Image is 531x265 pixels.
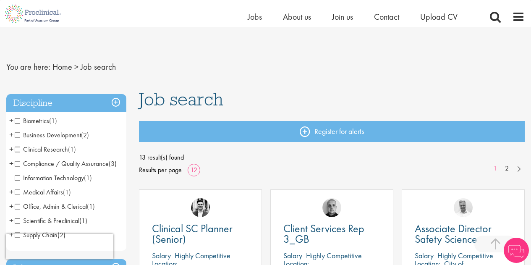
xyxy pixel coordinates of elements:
img: Chatbot [504,238,529,263]
span: You are here: [6,61,50,72]
span: (2) [58,231,65,239]
span: 13 result(s) found [139,151,525,164]
span: Office, Admin & Clerical [15,202,87,211]
img: Edward Little [191,198,210,217]
a: Associate Director Safety Science [415,223,512,244]
span: Business Development [15,131,81,139]
span: Client Services Rep 3_GB [283,221,364,246]
img: Joshua Bye [454,198,473,217]
span: Information Technology [15,173,92,182]
span: + [9,228,13,241]
span: + [9,143,13,155]
span: (1) [63,188,71,197]
span: Associate Director Safety Science [415,221,492,246]
a: Upload CV [420,11,458,22]
span: Business Development [15,131,89,139]
a: Contact [374,11,399,22]
h3: Discipline [6,94,126,112]
span: Information Technology [15,173,84,182]
a: 1 [489,164,501,173]
span: Compliance / Quality Assurance [15,159,117,168]
span: Salary [283,251,302,260]
a: Clinical SC Planner (Senior) [152,223,249,244]
span: (1) [68,145,76,154]
span: + [9,114,13,127]
p: Highly Competitive [175,251,230,260]
a: Client Services Rep 3_GB [283,223,380,244]
span: (1) [87,202,95,211]
span: + [9,214,13,227]
span: Medical Affairs [15,188,63,197]
span: Job search [139,88,223,110]
span: + [9,157,13,170]
a: Register for alerts [139,121,525,142]
span: > [74,61,78,72]
a: About us [283,11,311,22]
span: Office, Admin & Clerical [15,202,95,211]
span: Medical Affairs [15,188,71,197]
span: Scientific & Preclinical [15,216,79,225]
span: Supply Chain [15,231,65,239]
span: (2) [81,131,89,139]
span: (3) [109,159,117,168]
span: (1) [49,116,57,125]
a: 12 [188,165,200,174]
span: + [9,129,13,141]
span: + [9,186,13,198]
a: Jobs [248,11,262,22]
span: Salary [152,251,171,260]
a: Join us [332,11,353,22]
span: Clinical Research [15,145,76,154]
p: Highly Competitive [306,251,362,260]
span: Job search [81,61,116,72]
span: Clinical Research [15,145,68,154]
span: Supply Chain [15,231,58,239]
img: Harry Budge [322,198,341,217]
span: (1) [79,216,87,225]
span: + [9,200,13,213]
a: 2 [501,164,513,173]
span: Biometrics [15,116,49,125]
span: Scientific & Preclinical [15,216,87,225]
span: Results per page [139,164,182,176]
a: breadcrumb link [52,61,72,72]
span: Salary [415,251,434,260]
span: Biometrics [15,116,57,125]
iframe: reCAPTCHA [6,234,113,259]
p: Highly Competitive [437,251,493,260]
span: (1) [84,173,92,182]
span: Clinical SC Planner (Senior) [152,221,233,246]
span: Compliance / Quality Assurance [15,159,109,168]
